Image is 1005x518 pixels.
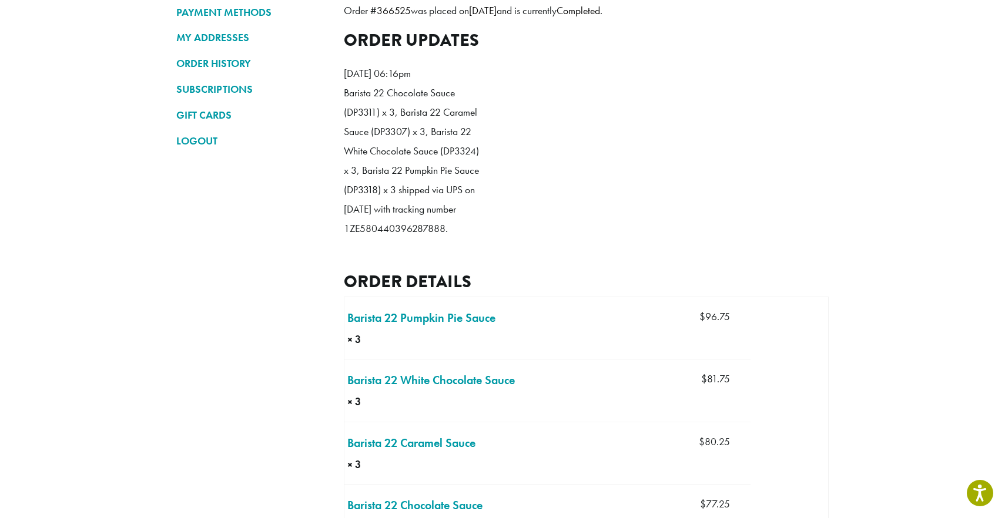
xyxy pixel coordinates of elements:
span: $ [700,497,706,510]
strong: × 3 [347,457,393,472]
a: MY ADDRESSES [176,28,326,48]
span: $ [699,310,705,323]
bdi: 96.75 [699,310,730,323]
a: SUBSCRIPTIONS [176,79,326,99]
bdi: 81.75 [701,372,730,385]
h2: Order details [344,271,829,292]
mark: Completed [557,4,600,17]
p: Barista 22 Chocolate Sauce (DP3311) x 3, Barista 22 Caramel Sauce (DP3307) x 3, Barista 22 White ... [344,83,479,239]
mark: 366525 [377,4,411,17]
strong: × 3 [347,332,398,347]
span: $ [701,372,707,385]
h2: Order updates [344,30,829,51]
a: Barista 22 Pumpkin Pie Sauce [347,309,495,327]
p: [DATE] 06:16pm [344,64,479,83]
a: LOGOUT [176,131,326,151]
a: GIFT CARDS [176,105,326,125]
a: Barista 22 Caramel Sauce [347,434,475,452]
a: Barista 22 Chocolate Sauce [347,496,483,514]
strong: × 3 [347,394,404,409]
a: Barista 22 White Chocolate Sauce [347,371,515,389]
mark: [DATE] [469,4,497,17]
a: ORDER HISTORY [176,53,326,73]
p: Order # was placed on and is currently . [344,1,829,21]
bdi: 80.25 [699,435,730,448]
span: $ [699,435,705,448]
bdi: 77.25 [700,497,730,510]
a: PAYMENT METHODS [176,2,326,22]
